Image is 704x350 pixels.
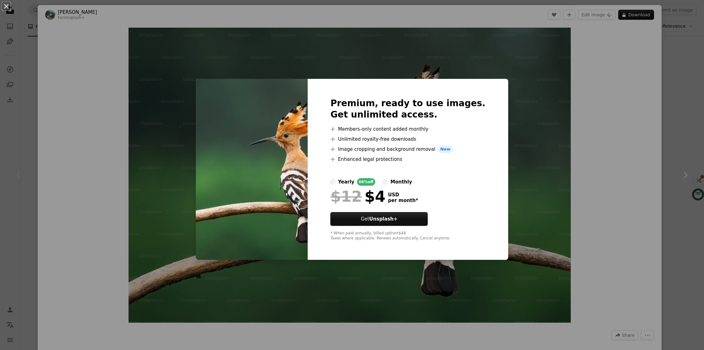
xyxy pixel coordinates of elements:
input: yearly66%off [330,179,335,184]
div: monthly [390,178,412,186]
li: Unlimited royalty-free downloads [330,135,485,143]
h2: Premium, ready to use images. Get unlimited access. [330,98,485,120]
span: New [438,145,453,153]
div: 66% off [357,178,376,186]
div: * When paid annually, billed upfront $48 Taxes where applicable. Renews automatically. Cancel any... [330,231,485,241]
input: monthly [383,179,388,184]
li: Image cropping and background removal [330,145,485,153]
span: per month * [388,198,418,203]
strong: Unsplash+ [369,216,398,222]
li: Enhanced legal protections [330,156,485,163]
span: $12 [330,188,362,205]
img: premium_photo-1675714692342-01dfd2e6b6b5 [196,79,308,260]
li: Members-only content added monthly [330,125,485,133]
button: GetUnsplash+ [330,212,428,226]
div: yearly [338,178,354,186]
div: $4 [330,188,385,205]
span: USD [388,192,418,198]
